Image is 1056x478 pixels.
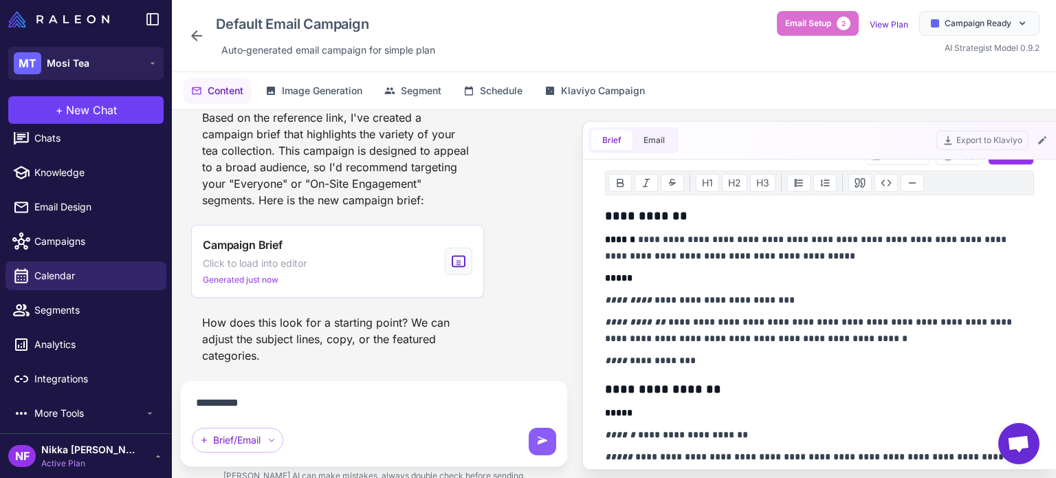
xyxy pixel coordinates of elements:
a: Raleon Logo [8,11,115,28]
div: Of course! A campaign focused on the entire range of loose-leaf teas is a great way to encourage ... [191,54,484,214]
a: Chats [5,124,166,153]
span: AI Strategist Model 0.9.2 [945,43,1039,53]
button: Brief [591,130,632,151]
button: Edit Email [1034,132,1050,149]
span: 2 [837,17,850,30]
button: +New Chat [8,96,164,124]
span: Segments [34,303,155,318]
a: Analytics [5,330,166,359]
a: Knowledge [5,158,166,187]
span: Calendar [34,268,155,283]
span: Email Setup [785,17,831,30]
span: Mosi Tea [47,56,89,71]
a: Integrations [5,365,166,393]
button: H3 [750,174,775,192]
span: Image Generation [282,83,362,98]
span: Campaigns [34,234,155,249]
span: Integrations [34,371,155,387]
a: Campaigns [5,227,166,256]
span: Chats [34,131,155,146]
button: Email [632,130,676,151]
button: Content [183,78,252,104]
span: Email Design [34,199,155,215]
button: Image Generation [257,78,371,104]
span: Generated just now [203,274,278,286]
span: Schedule [480,83,522,98]
a: Calendar [5,261,166,290]
div: How does this look for a starting point? We can adjust the subject lines, copy, or the featured c... [191,309,484,369]
div: NF [8,445,36,467]
a: View Plan [870,19,908,30]
span: Segment [401,83,441,98]
span: Knowledge [34,165,155,180]
span: Campaign Ready [945,17,1011,30]
span: Active Plan [41,457,137,470]
div: Brief/Email [192,428,283,453]
button: Export to Klaviyo [936,131,1028,150]
button: Klaviyo Campaign [536,78,653,104]
button: Email Setup2 [777,11,859,36]
button: MTMosi Tea [8,47,164,80]
span: + [56,102,63,118]
span: Analytics [34,337,155,352]
button: H2 [722,174,747,192]
div: MT [14,52,41,74]
div: Click to edit campaign name [210,11,441,37]
span: More Tools [34,406,144,421]
a: Open chat [998,423,1039,464]
span: Content [208,83,243,98]
span: Auto‑generated email campaign for simple plan [221,43,435,58]
button: Schedule [455,78,531,104]
button: H1 [696,174,719,192]
img: Raleon Logo [8,11,109,28]
span: Click to load into editor [203,256,307,271]
span: New Chat [66,102,117,118]
a: Email Design [5,193,166,221]
a: Segments [5,296,166,325]
div: Click to edit description [216,40,441,61]
span: Campaign Brief [203,237,283,253]
span: Klaviyo Campaign [561,83,645,98]
span: Nikka [PERSON_NAME] [41,442,137,457]
button: Segment [376,78,450,104]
